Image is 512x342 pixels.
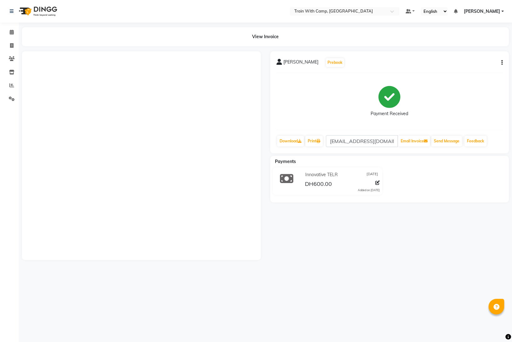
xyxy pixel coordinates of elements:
span: Payments [275,159,296,164]
img: logo [16,3,59,20]
button: Email Invoice [398,136,430,146]
button: Prebook [326,58,344,67]
span: [PERSON_NAME] [464,8,500,15]
div: Added on [DATE] [358,188,380,192]
a: Feedback [464,136,487,146]
div: View Invoice [22,27,509,46]
span: [PERSON_NAME] [283,59,318,68]
a: Download [277,136,304,146]
span: DH600.00 [305,180,332,189]
span: [DATE] [367,171,378,178]
div: Payment Received [371,110,408,117]
a: Print [305,136,323,146]
button: Send Message [431,136,462,146]
input: enter email [326,135,398,147]
span: Innovative TELR [305,171,338,178]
